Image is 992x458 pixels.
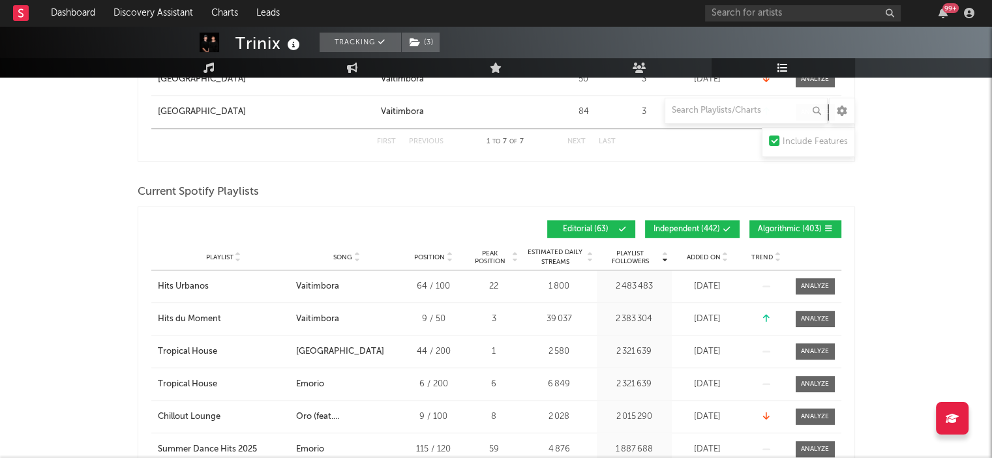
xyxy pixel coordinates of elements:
div: 99 + [942,3,959,13]
div: 2 383 304 [600,313,669,326]
button: Previous [409,138,443,145]
span: of [509,139,517,145]
div: 3 [470,313,519,326]
input: Search Playlists/Charts [665,98,828,124]
div: 1 887 688 [600,443,669,456]
div: Chillout Lounge [158,410,220,423]
div: Emorio [296,443,324,456]
span: Current Spotify Playlists [138,184,259,200]
div: 1 7 7 [470,134,541,150]
div: 59 [470,443,519,456]
a: Vaitimbora [381,73,548,86]
div: 6 849 [525,378,594,391]
div: Tropical House [158,378,217,391]
div: [GEOGRAPHIC_DATA] [158,73,246,86]
div: 1 800 [525,280,594,293]
a: [GEOGRAPHIC_DATA] [158,73,374,86]
div: 2 321 639 [600,378,669,391]
span: Playlist [206,253,233,261]
span: Trend [751,253,773,261]
div: Vaitimbora [381,106,424,119]
div: Emorio [296,378,324,391]
div: Vaitimbora [381,73,424,86]
div: [DATE] [675,313,740,326]
div: 64 / 100 [404,280,463,293]
a: Chillout Lounge [158,410,290,423]
span: Algorithmic ( 403 ) [758,225,822,233]
div: [DATE] [675,443,740,456]
a: Hits du Moment [158,313,290,326]
div: Vaitimbora [296,280,339,293]
div: 2 028 [525,410,594,423]
button: Editorial(63) [547,220,635,238]
a: Tropical House [158,378,290,391]
div: Vaitimbora [296,313,339,326]
div: 84 [554,106,613,119]
button: First [377,138,396,145]
div: Summer Dance Hits 2025 [158,443,257,456]
div: 6 [470,378,519,391]
div: 44 / 200 [404,345,463,358]
a: Vaitimbora [381,106,548,119]
span: Independent ( 442 ) [654,225,720,233]
button: Last [599,138,616,145]
div: 39 037 [525,313,594,326]
div: [DATE] [675,280,740,293]
div: [DATE] [675,410,740,423]
div: Include Features [783,134,848,150]
input: Search for artists [705,5,901,21]
div: [DATE] [675,378,740,391]
span: Added On [687,253,721,261]
span: Peak Position [470,250,511,265]
a: Summer Dance Hits 2025 [158,443,290,456]
a: Tropical House [158,345,290,358]
span: Position [414,253,445,261]
div: 115 / 120 [404,443,463,456]
div: 2 015 290 [600,410,669,423]
span: Playlist Followers [600,250,661,265]
div: 9 / 50 [404,313,463,326]
button: Tracking [320,33,401,52]
button: Independent(442) [645,220,740,238]
span: ( 3 ) [401,33,440,52]
div: 2 483 483 [600,280,669,293]
div: 3 [620,73,669,86]
button: (3) [402,33,440,52]
div: 4 876 [525,443,594,456]
div: Trinix [235,33,303,54]
div: [DATE] [675,73,740,86]
a: Hits Urbanos [158,280,290,293]
div: Hits du Moment [158,313,221,326]
span: Song [333,253,352,261]
div: 6 / 200 [404,378,463,391]
span: to [492,139,500,145]
div: 1 [470,345,519,358]
div: 8 [470,410,519,423]
div: [GEOGRAPHIC_DATA] [158,106,246,119]
div: 9 / 100 [404,410,463,423]
span: Editorial ( 63 ) [556,225,616,233]
div: [DATE] [675,345,740,358]
div: 2 321 639 [600,345,669,358]
span: Estimated Daily Streams [525,248,586,267]
div: 3 [620,106,669,119]
div: Oro (feat. [PERSON_NAME]) [296,410,398,423]
div: 50 [554,73,613,86]
div: Hits Urbanos [158,280,209,293]
button: Next [567,138,586,145]
a: [GEOGRAPHIC_DATA] [158,106,374,119]
div: 22 [470,280,519,293]
div: [GEOGRAPHIC_DATA] [296,345,384,358]
button: 99+ [939,8,948,18]
div: Tropical House [158,345,217,358]
div: 2 580 [525,345,594,358]
button: Algorithmic(403) [749,220,841,238]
